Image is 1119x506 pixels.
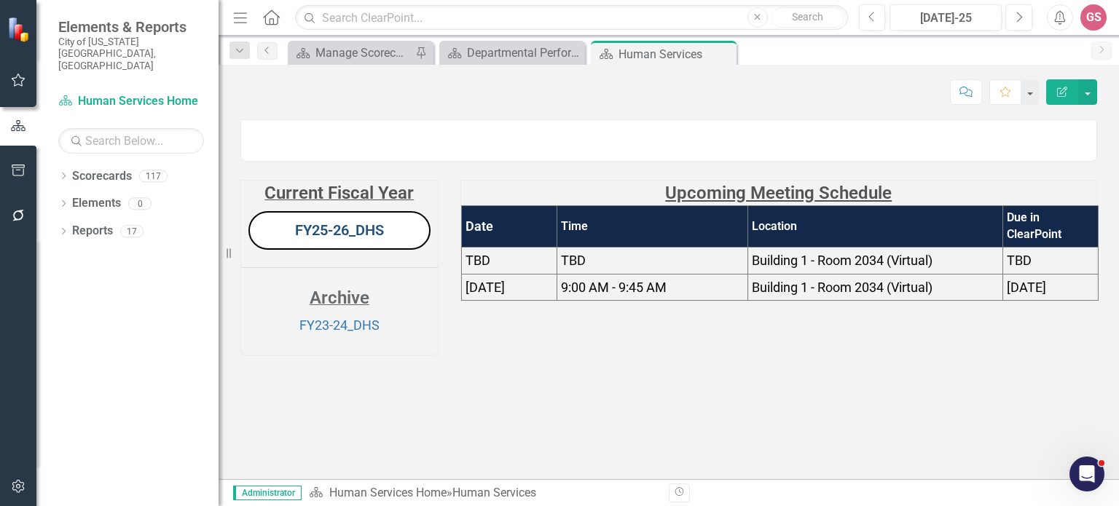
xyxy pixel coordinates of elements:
[291,44,412,62] a: Manage Scorecards
[443,44,581,62] a: Departmental Performance Plans - 3 Columns
[895,9,997,27] div: [DATE]-25
[561,253,586,268] span: TBD
[752,219,797,233] strong: Location
[72,168,132,185] a: Scorecards
[466,280,505,295] span: [DATE]
[139,170,168,182] div: 117
[233,486,302,500] span: Administrator
[752,280,932,295] span: Building 1 - Room 2034 (Virtual)
[58,36,204,71] small: City of [US_STATE][GEOGRAPHIC_DATA], [GEOGRAPHIC_DATA]
[752,253,932,268] span: Building 1 - Room 2034 (Virtual)
[315,44,412,62] div: Manage Scorecards
[248,211,431,250] button: FY25-26_DHS
[1069,456,1104,491] iframe: Intercom live chat
[58,93,204,110] a: Human Services Home
[310,288,369,308] strong: Archive
[771,7,844,28] button: Search
[452,486,536,499] div: Human Services
[1007,280,1046,295] span: [DATE]
[561,280,667,295] span: 9:00 AM - 9:45 AM
[1007,253,1032,268] span: TBD
[467,44,581,62] div: Departmental Performance Plans - 3 Columns
[619,45,733,63] div: Human Services
[72,195,121,212] a: Elements
[792,11,823,23] span: Search
[299,317,380,333] a: FY23-24_DHS
[329,486,447,499] a: Human Services Home
[120,225,144,237] div: 17
[7,17,33,42] img: ClearPoint Strategy
[309,485,658,502] div: »
[665,183,892,203] strong: Upcoming Meeting Schedule
[466,218,493,234] strong: Date
[128,197,152,210] div: 0
[890,4,1002,31] button: [DATE]-25
[1007,210,1061,241] strong: Due in ClearPoint
[58,128,204,154] input: Search Below...
[466,253,490,268] span: TBD
[72,223,113,240] a: Reports
[295,221,384,239] a: FY25-26_DHS
[561,219,588,233] strong: Time
[295,5,847,31] input: Search ClearPoint...
[58,18,204,36] span: Elements & Reports
[1080,4,1107,31] button: GS
[264,183,414,203] strong: Current Fiscal Year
